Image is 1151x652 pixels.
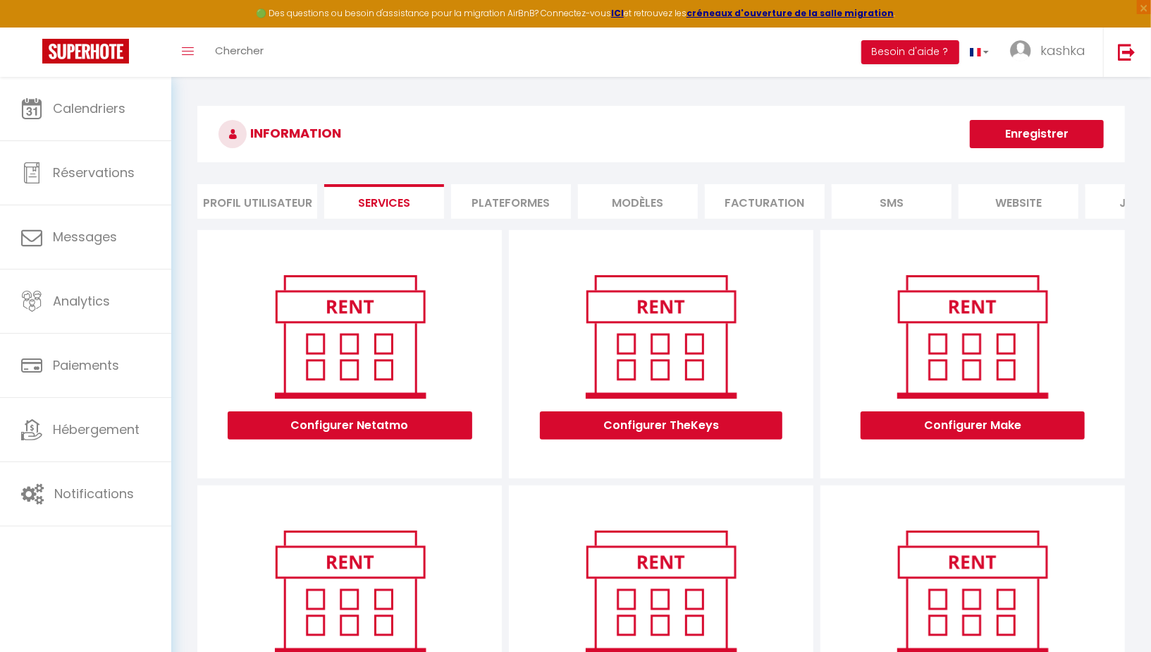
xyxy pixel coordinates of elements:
span: Réservations [53,164,135,181]
a: ICI [611,7,624,19]
span: kashka [1040,42,1085,59]
a: ... kashka [999,28,1103,77]
span: Hébergement [53,421,140,438]
button: Configurer TheKeys [540,411,782,440]
li: MODÈLES [578,184,698,219]
img: rent.png [571,269,751,404]
img: ... [1010,40,1031,61]
img: rent.png [882,269,1062,404]
span: Messages [53,228,117,246]
img: Super Booking [42,39,129,64]
button: Ouvrir le widget de chat LiveChat [11,6,54,48]
li: Plateformes [451,184,571,219]
span: Chercher [215,43,264,58]
span: Calendriers [53,99,125,117]
li: SMS [832,184,952,219]
button: Configurer Make [861,411,1085,440]
button: Enregistrer [970,120,1104,148]
li: Profil Utilisateur [197,184,317,219]
li: Services [324,184,444,219]
li: website [959,184,1078,219]
a: Chercher [204,28,274,77]
h3: INFORMATION [197,106,1125,162]
span: Paiements [53,356,119,374]
span: Notifications [54,485,134,502]
li: Facturation [705,184,825,219]
a: créneaux d'ouverture de la salle migration [687,7,894,19]
img: rent.png [260,269,440,404]
img: logout [1118,43,1135,61]
span: Analytics [53,292,110,310]
button: Configurer Netatmo [228,411,472,440]
button: Besoin d'aide ? [861,40,959,64]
